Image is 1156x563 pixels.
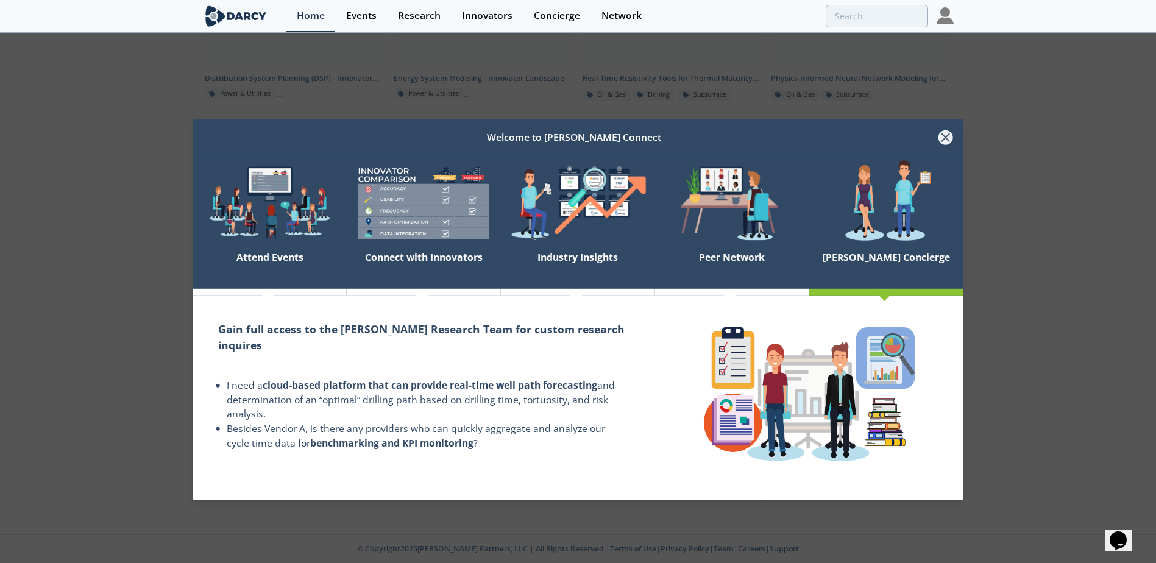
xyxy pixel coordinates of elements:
[263,378,597,392] strong: cloud-based platform that can provide real-time well path forecasting
[534,11,580,21] div: Concierge
[346,11,377,21] div: Events
[227,378,629,422] li: I need a and determination of an “optimal” drilling path based on drilling time, tortuosity, and ...
[193,160,347,246] img: welcome-explore-560578ff38cea7c86bcfe544b5e45342.png
[462,11,512,21] div: Innovators
[210,126,938,149] div: Welcome to [PERSON_NAME] Connect
[809,246,963,289] div: [PERSON_NAME] Concierge
[501,160,655,246] img: welcome-find-a12191a34a96034fcac36f4ff4d37733.png
[937,7,954,24] img: Profile
[347,246,501,289] div: Connect with Innovators
[297,11,325,21] div: Home
[601,11,642,21] div: Network
[203,5,269,27] img: logo-wide.svg
[193,246,347,289] div: Attend Events
[218,320,629,353] h2: Gain full access to the [PERSON_NAME] Research Team for custom research inquires
[227,422,629,450] li: Besides Vendor A, is there any providers who can quickly aggregate and analyze our cycle time dat...
[310,436,473,449] strong: benchmarking and KPI monitoring
[655,246,809,289] div: Peer Network
[1105,514,1144,551] iframe: chat widget
[398,11,441,21] div: Research
[826,5,928,27] input: Advanced Search
[809,160,963,246] img: welcome-concierge-wide-20dccca83e9cbdbb601deee24fb8df72.png
[693,317,924,471] img: concierge-details-e70ed233a7353f2f363bd34cf2359179.png
[655,160,809,246] img: welcome-attend-b816887fc24c32c29d1763c6e0ddb6e6.png
[501,246,655,289] div: Industry Insights
[347,160,501,246] img: welcome-compare-1b687586299da8f117b7ac84fd957760.png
